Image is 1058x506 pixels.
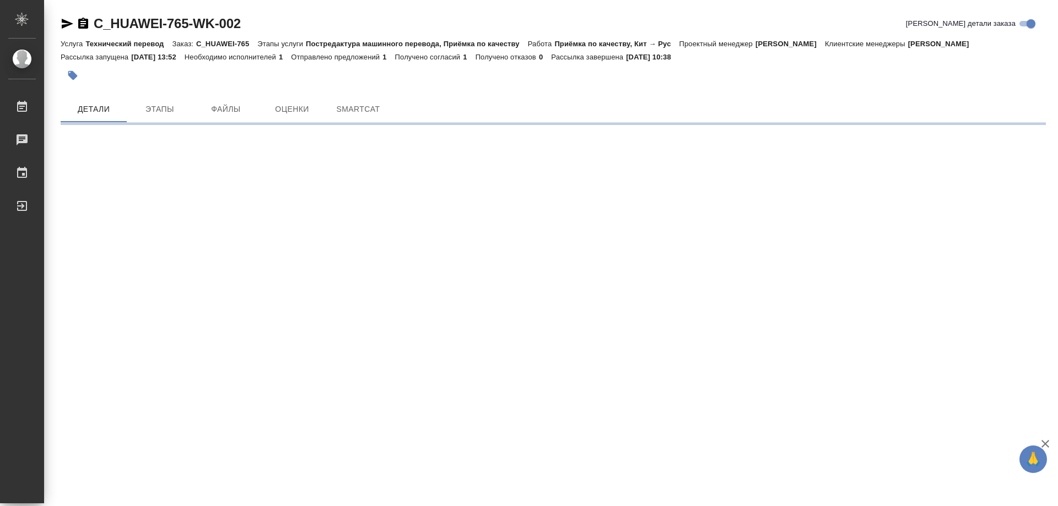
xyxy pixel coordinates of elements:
p: Клиентские менеджеры [825,40,908,48]
p: C_HUAWEI-765 [196,40,257,48]
button: Добавить тэг [61,63,85,88]
p: 1 [279,53,291,61]
button: 🙏 [1019,445,1047,473]
p: 1 [382,53,395,61]
span: Файлы [199,102,252,116]
p: Услуга [61,40,85,48]
span: [PERSON_NAME] детали заказа [906,18,1016,29]
span: Этапы [133,102,186,116]
p: Рассылка завершена [551,53,626,61]
p: Необходимо исполнителей [185,53,279,61]
p: Этапы услуги [257,40,306,48]
p: [PERSON_NAME] [908,40,978,48]
span: 🙏 [1024,448,1043,471]
p: Проектный менеджер [679,40,755,48]
p: Работа [528,40,555,48]
span: Оценки [266,102,319,116]
button: Скопировать ссылку [77,17,90,30]
p: [DATE] 13:52 [131,53,185,61]
p: Получено отказов [476,53,539,61]
button: Скопировать ссылку для ЯМессенджера [61,17,74,30]
span: Детали [67,102,120,116]
a: C_HUAWEI-765-WK-002 [94,16,241,31]
p: 0 [539,53,551,61]
p: [PERSON_NAME] [755,40,825,48]
p: Технический перевод [85,40,172,48]
p: Приёмка по качеству, Кит → Рус [554,40,679,48]
p: Отправлено предложений [291,53,382,61]
p: Получено согласий [395,53,463,61]
p: Заказ: [172,40,196,48]
p: [DATE] 10:38 [626,53,679,61]
span: SmartCat [332,102,385,116]
p: Постредактура машинного перевода, Приёмка по качеству [306,40,528,48]
p: 1 [463,53,475,61]
p: Рассылка запущена [61,53,131,61]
